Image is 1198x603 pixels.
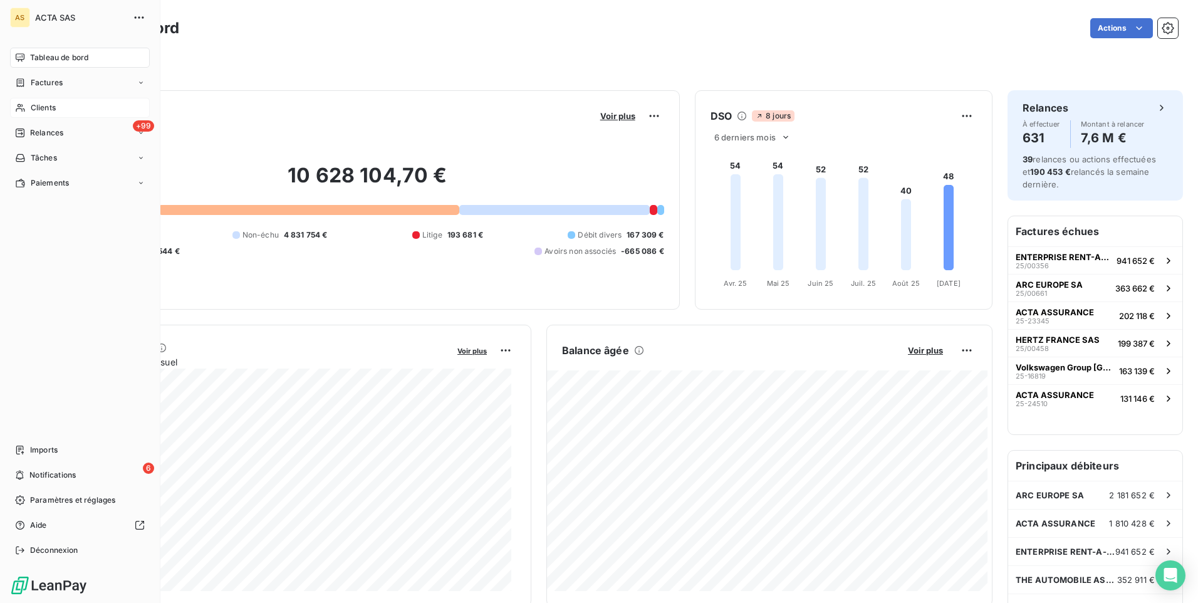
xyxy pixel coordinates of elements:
h6: Factures échues [1008,216,1182,246]
span: Voir plus [908,345,943,355]
span: Imports [30,444,58,456]
div: AS [10,8,30,28]
span: Aide [30,520,47,531]
button: HERTZ FRANCE SAS25/00458199 387 € [1008,329,1182,357]
span: 363 662 € [1115,283,1155,293]
span: Déconnexion [30,545,78,556]
span: ACTA ASSURANCE [1016,518,1095,528]
span: Factures [31,77,63,88]
span: Non-échu [242,229,279,241]
span: Paiements [31,177,69,189]
span: 6 [143,463,154,474]
span: 25/00356 [1016,262,1049,270]
span: Paramètres et réglages [30,495,115,506]
span: À effectuer [1023,120,1060,128]
tspan: Juil. 25 [851,279,876,288]
span: 4 831 754 € [284,229,328,241]
tspan: Juin 25 [808,279,833,288]
span: ARC EUROPE SA [1016,490,1084,500]
span: ENTERPRISE RENT-A-CAR - CITER SA [1016,547,1115,557]
button: ACTA ASSURANCE25-24510131 146 € [1008,384,1182,412]
span: 6 derniers mois [714,132,776,142]
span: ACTA ASSURANCE [1016,307,1094,317]
h6: DSO [711,108,732,123]
span: 163 139 € [1119,366,1155,376]
span: Débit divers [578,229,622,241]
span: +99 [133,120,154,132]
tspan: [DATE] [937,279,961,288]
div: Open Intercom Messenger [1155,560,1185,590]
span: 1 810 428 € [1109,518,1155,528]
h6: Balance âgée [562,343,629,358]
span: 2 181 652 € [1109,490,1155,500]
tspan: Août 25 [892,279,920,288]
span: 25/00661 [1016,290,1047,297]
span: Voir plus [457,347,487,355]
span: Voir plus [600,111,635,121]
span: Chiffre d'affaires mensuel [71,355,449,369]
span: 199 387 € [1118,338,1155,349]
span: ENTERPRISE RENT-A-CAR - CITER SA [1016,252,1112,262]
span: Litige [422,229,442,241]
span: 8 jours [752,110,794,122]
span: 352 911 € [1117,575,1155,585]
span: HERTZ FRANCE SAS [1016,335,1100,345]
h4: 7,6 M € [1081,128,1145,148]
button: Actions [1090,18,1153,38]
tspan: Avr. 25 [724,279,747,288]
button: ARC EUROPE SA25/00661363 662 € [1008,274,1182,301]
h2: 10 628 104,70 € [71,163,664,201]
h4: 631 [1023,128,1060,148]
span: 941 652 € [1115,547,1155,557]
span: 25-23345 [1016,317,1050,325]
span: Volkswagen Group [GEOGRAPHIC_DATA] [1016,362,1114,372]
span: ARC EUROPE SA [1016,280,1083,290]
button: ENTERPRISE RENT-A-CAR - CITER SA25/00356941 652 € [1008,246,1182,274]
span: -665 086 € [621,246,664,257]
span: 167 309 € [627,229,664,241]
span: relances ou actions effectuées et relancés la semaine dernière. [1023,154,1156,189]
h6: Principaux débiteurs [1008,451,1182,481]
tspan: Mai 25 [766,279,789,288]
button: Voir plus [904,345,947,356]
span: Relances [30,127,63,139]
span: Montant à relancer [1081,120,1145,128]
span: 25-24510 [1016,400,1048,407]
span: Tâches [31,152,57,164]
span: 193 681 € [447,229,483,241]
span: 39 [1023,154,1033,164]
img: Logo LeanPay [10,575,88,595]
a: Aide [10,515,150,535]
h6: Relances [1023,100,1068,115]
button: Volkswagen Group [GEOGRAPHIC_DATA]25-16819163 139 € [1008,357,1182,384]
span: Notifications [29,469,76,481]
span: 941 652 € [1117,256,1155,266]
span: Clients [31,102,56,113]
span: ACTA ASSURANCE [1016,390,1094,400]
span: 190 453 € [1030,167,1070,177]
button: Voir plus [596,110,639,122]
span: 25-16819 [1016,372,1046,380]
span: ACTA SAS [35,13,125,23]
button: Voir plus [454,345,491,356]
span: 202 118 € [1119,311,1155,321]
span: 25/00458 [1016,345,1049,352]
span: Avoirs non associés [544,246,616,257]
span: 131 146 € [1120,394,1155,404]
span: THE AUTOMOBILE ASSOCIATION [1016,575,1117,585]
button: ACTA ASSURANCE25-23345202 118 € [1008,301,1182,329]
span: Tableau de bord [30,52,88,63]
